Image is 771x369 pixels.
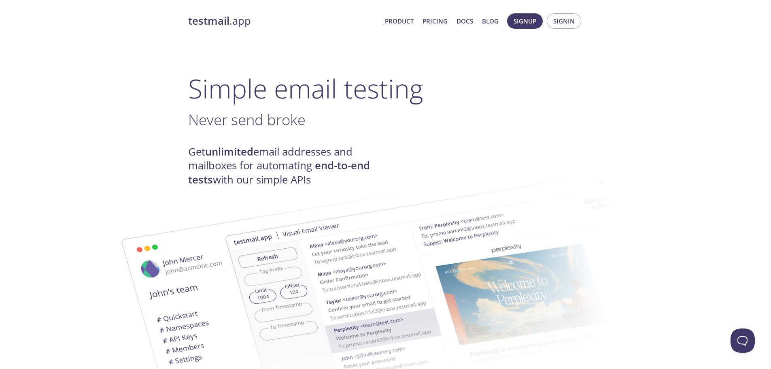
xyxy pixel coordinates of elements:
h4: Get email addresses and mailboxes for automating with our simple APIs [188,145,386,187]
button: Signup [507,13,543,29]
h1: Simple email testing [188,73,583,104]
strong: unlimited [205,145,253,159]
iframe: Help Scout Beacon - Open [731,328,755,353]
a: testmail.app [188,14,378,28]
button: Signin [547,13,581,29]
a: Product [385,16,414,26]
a: Blog [482,16,499,26]
a: Pricing [423,16,448,26]
span: Signin [553,16,575,26]
a: Docs [457,16,473,26]
span: Never send broke [188,109,306,130]
strong: end-to-end tests [188,158,370,186]
span: Signup [514,16,536,26]
strong: testmail [188,14,229,28]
